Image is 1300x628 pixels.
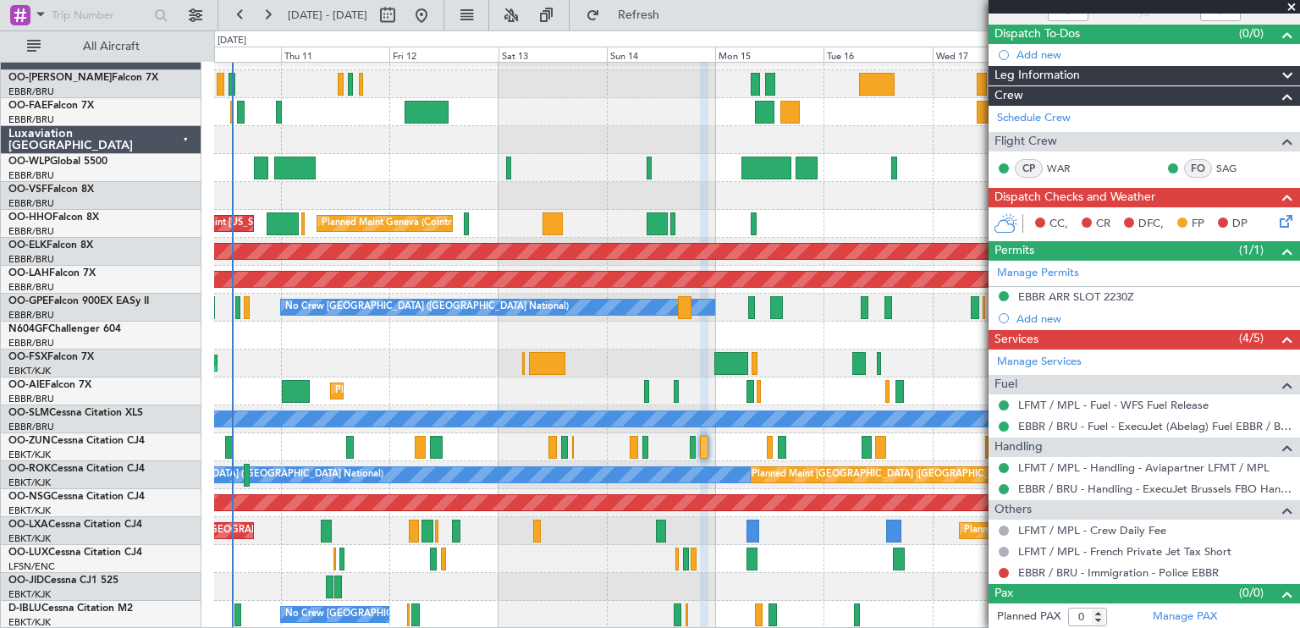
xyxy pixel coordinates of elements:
div: Thu 11 [281,47,389,62]
a: EBKT/KJK [8,532,51,545]
span: [DATE] - [DATE] [288,8,367,23]
a: EBBR/BRU [8,253,54,266]
a: EBBR/BRU [8,421,54,433]
a: OO-FAEFalcon 7X [8,101,94,111]
a: OO-LXACessna Citation CJ4 [8,520,142,530]
a: D-IBLUCessna Citation M2 [8,603,133,614]
input: Trip Number [52,3,149,28]
a: OO-ROKCessna Citation CJ4 [8,464,145,474]
a: OO-GPEFalcon 900EX EASy II [8,296,149,306]
span: OO-[PERSON_NAME] [8,73,112,83]
span: OO-ELK [8,240,47,251]
div: Wed 17 [933,47,1041,62]
a: EBKT/KJK [8,588,51,601]
div: Planned Maint [GEOGRAPHIC_DATA] ([GEOGRAPHIC_DATA]) [335,378,602,404]
a: LFMT / MPL - Handling - Aviapartner LFMT / MPL [1018,460,1270,475]
a: OO-JIDCessna CJ1 525 [8,576,118,586]
a: OO-LAHFalcon 7X [8,268,96,278]
a: OO-NSGCessna Citation CJ4 [8,492,145,502]
span: Dispatch To-Dos [994,25,1080,44]
div: CP [1015,159,1043,178]
span: Handling [994,438,1043,457]
span: CR [1096,216,1110,233]
span: Crew [994,86,1023,106]
span: OO-ZUN [8,436,51,446]
div: EBBR ARR SLOT 2230Z [1018,289,1134,304]
a: EBBR/BRU [8,309,54,322]
span: OO-VSF [8,185,47,195]
a: OO-[PERSON_NAME]Falcon 7X [8,73,158,83]
span: (4/5) [1239,329,1264,347]
span: OO-LAH [8,268,49,278]
span: Dispatch Checks and Weather [994,188,1155,207]
div: No Crew [GEOGRAPHIC_DATA] ([GEOGRAPHIC_DATA] National) [285,602,569,627]
a: EBBR/BRU [8,197,54,210]
a: EBBR / BRU - Handling - ExecuJet Brussels FBO Handling Abelag [1018,482,1292,496]
div: Add new [1016,311,1292,326]
a: LFSN/ENC [8,560,55,573]
a: OO-VSFFalcon 8X [8,185,94,195]
div: Planned Maint [GEOGRAPHIC_DATA] ([GEOGRAPHIC_DATA]) [752,462,1018,488]
label: Planned PAX [997,609,1060,625]
span: OO-SLM [8,408,49,418]
span: Services [994,330,1038,350]
a: Schedule Crew [997,110,1071,127]
div: No Crew [GEOGRAPHIC_DATA] ([GEOGRAPHIC_DATA] National) [285,295,569,320]
span: N604GF [8,324,48,334]
span: OO-ROK [8,464,51,474]
div: FO [1184,159,1212,178]
span: OO-WLP [8,157,50,167]
div: Sun 14 [607,47,715,62]
span: D-IBLU [8,603,41,614]
div: Fri 12 [389,47,498,62]
div: Tue 16 [824,47,932,62]
a: N604GFChallenger 604 [8,324,121,334]
span: OO-FSX [8,352,47,362]
div: Mon 15 [715,47,824,62]
span: OO-HHO [8,212,52,223]
a: Manage Services [997,354,1082,371]
a: EBBR / BRU - Fuel - ExecuJet (Abelag) Fuel EBBR / BRU [1018,419,1292,433]
a: LFMT / MPL - French Private Jet Tax Short [1018,544,1231,559]
a: EBBR/BRU [8,225,54,238]
a: EBBR/BRU [8,281,54,294]
div: Add new [1016,47,1292,62]
span: OO-LXA [8,520,48,530]
div: Wed 10 [173,47,281,62]
span: DP [1232,216,1248,233]
span: (0/0) [1239,25,1264,42]
span: OO-LUX [8,548,48,558]
span: OO-GPE [8,296,48,306]
div: Sat 13 [499,47,607,62]
span: OO-FAE [8,101,47,111]
a: OO-AIEFalcon 7X [8,380,91,390]
a: EBBR / BRU - Immigration - Police EBBR [1018,565,1219,580]
span: OO-JID [8,576,44,586]
span: OO-NSG [8,492,51,502]
span: Pax [994,584,1013,603]
a: OO-HHOFalcon 8X [8,212,99,223]
div: A/C Unavailable [GEOGRAPHIC_DATA] ([GEOGRAPHIC_DATA] National) [69,462,383,488]
div: Planned Maint Geneva (Cointrin) [322,211,461,236]
span: Others [994,500,1032,520]
span: All Aircraft [44,41,179,52]
span: DFC, [1138,216,1164,233]
span: FP [1192,216,1204,233]
a: OO-LUXCessna Citation CJ4 [8,548,142,558]
a: EBKT/KJK [8,504,51,517]
a: Manage PAX [1153,609,1217,625]
span: Permits [994,241,1034,261]
a: EBKT/KJK [8,477,51,489]
span: CC, [1049,216,1068,233]
button: All Aircraft [19,33,184,60]
a: OO-SLMCessna Citation XLS [8,408,143,418]
div: [DATE] [218,34,246,48]
a: EBBR/BRU [8,393,54,405]
a: WAR [1047,161,1085,176]
a: EBBR/BRU [8,169,54,182]
a: Manage Permits [997,265,1079,282]
a: OO-ELKFalcon 8X [8,240,93,251]
span: Leg Information [994,66,1080,85]
div: Planned Maint [GEOGRAPHIC_DATA] ([GEOGRAPHIC_DATA]) [964,518,1231,543]
a: EBBR/BRU [8,113,54,126]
